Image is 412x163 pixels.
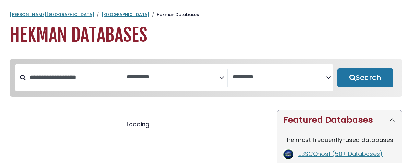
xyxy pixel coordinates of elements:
[26,72,121,83] input: Search database by title or keyword
[10,11,94,17] a: [PERSON_NAME][GEOGRAPHIC_DATA]
[10,120,269,129] div: Loading...
[127,74,220,81] textarea: Search
[298,150,383,158] a: EBSCOhost (50+ Databases)
[277,110,402,130] button: Featured Databases
[149,11,199,18] li: Hekman Databases
[10,11,402,18] nav: breadcrumb
[102,11,149,17] a: [GEOGRAPHIC_DATA]
[337,68,393,87] button: Submit for Search Results
[233,74,326,81] textarea: Search
[10,24,402,46] h1: Hekman Databases
[283,135,395,144] p: The most frequently-used databases
[10,59,402,97] nav: Search filters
